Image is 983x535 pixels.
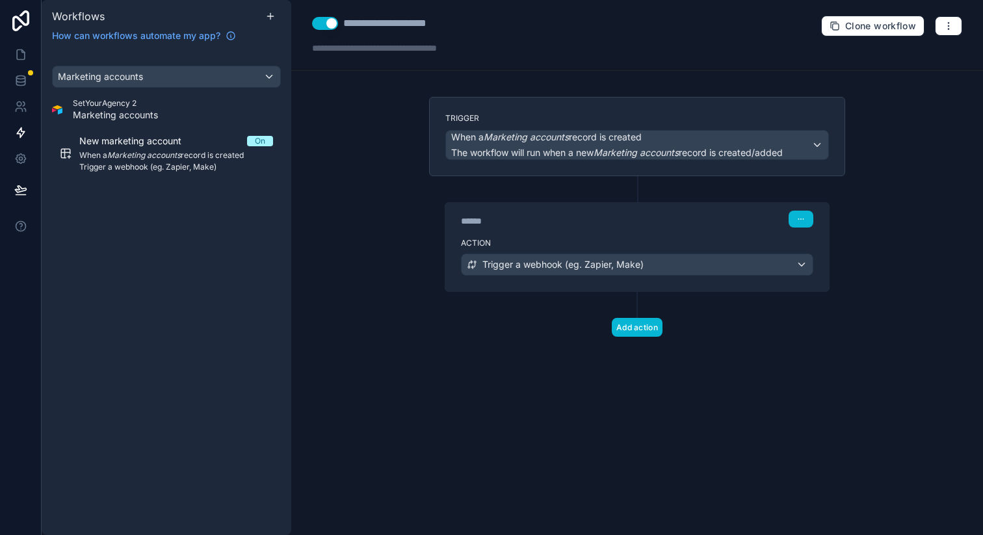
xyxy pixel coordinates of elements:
label: Action [461,238,813,248]
button: Clone workflow [821,16,924,36]
span: SetYourAgency 2 [73,98,158,109]
button: When aMarketing accountsrecord is createdThe workflow will run when a newMarketing accountsrecord... [445,130,829,160]
button: Trigger a webhook (eg. Zapier, Make) [461,254,813,276]
span: How can workflows automate my app? [52,29,220,42]
em: Marketing accounts [107,150,181,160]
a: How can workflows automate my app? [47,29,241,42]
span: Clone workflow [845,20,916,32]
span: Marketing accounts [58,70,143,83]
span: Trigger a webhook (eg. Zapier, Make) [482,258,644,271]
span: New marketing account [79,135,197,148]
div: On [255,136,265,146]
button: Add action [612,318,662,337]
span: Workflows [52,10,105,23]
span: Marketing accounts [73,109,158,122]
span: When a record is created [79,150,273,161]
em: Marketing accounts [594,147,679,158]
button: Marketing accounts [52,66,281,88]
span: Trigger a webhook (eg. Zapier, Make) [79,162,273,172]
em: Marketing accounts [484,131,569,142]
img: Airtable Logo [52,105,62,115]
div: scrollable content [42,50,291,535]
a: New marketing accountOnWhen aMarketing accountsrecord is createdTrigger a webhook (eg. Zapier, Make) [52,127,281,180]
label: Trigger [445,113,829,124]
span: When a record is created [451,131,642,144]
span: The workflow will run when a new record is created/added [451,147,783,158]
